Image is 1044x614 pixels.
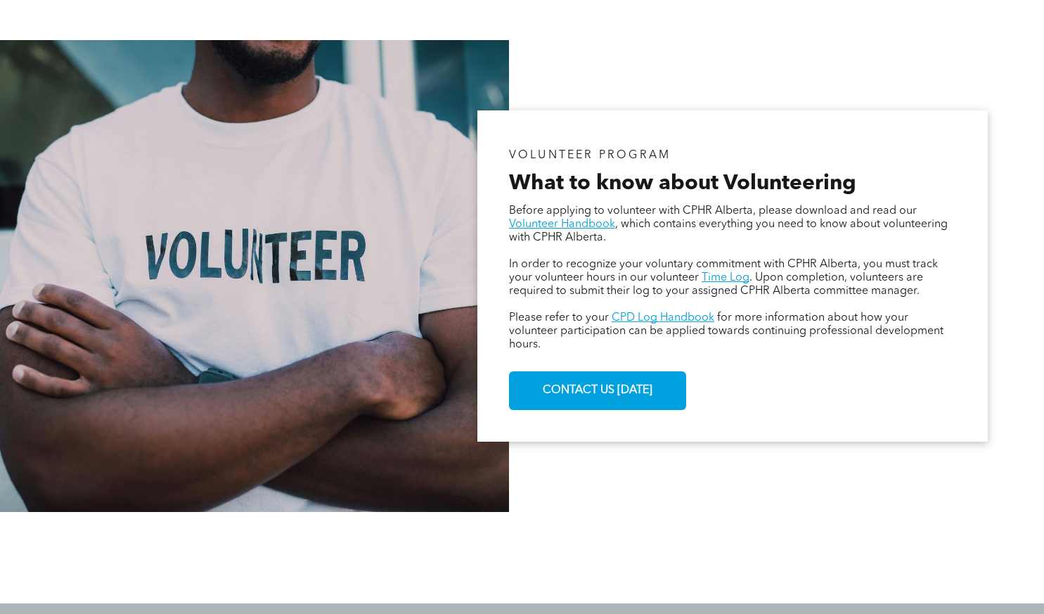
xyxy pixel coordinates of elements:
a: Time Log [702,272,749,283]
a: Volunteer Handbook [509,219,615,230]
span: . Upon completion, volunteers are required to submit their log to your assigned CPHR Alberta comm... [509,272,923,297]
span: , which contains everything you need to know about volunteering with CPHR Alberta. [509,219,948,243]
a: CPD Log Handbook [612,312,714,324]
a: CONTACT US [DATE] [509,371,686,410]
span: CONTACT US [DATE] [538,377,657,404]
span: Before applying to volunteer with CPHR Alberta, please download and read our [509,205,917,217]
span: Please refer to your [509,312,609,324]
span: What to know about Volunteering [509,173,856,194]
span: In order to recognize your voluntary commitment with CPHR Alberta, you must track your volunteer ... [509,259,938,283]
span: for more information about how your volunteer participation can be applied towards continuing pro... [509,312,943,350]
span: VOLUNTEER PROGRAM [509,150,671,161]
